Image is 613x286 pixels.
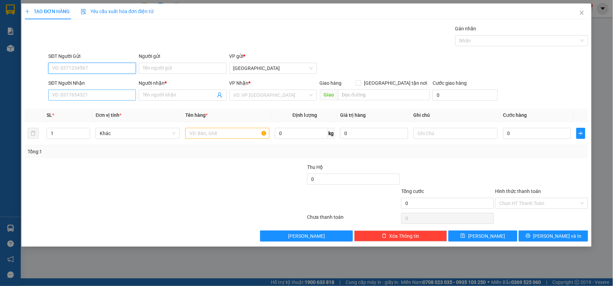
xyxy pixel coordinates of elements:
label: Cước giao hàng [433,80,467,86]
span: plus [25,9,30,14]
input: Ghi Chú [414,128,498,139]
span: VP Nhận [229,80,249,86]
div: Tổng: 1 [28,148,237,155]
span: user-add [217,92,223,98]
span: close [579,10,585,16]
div: VP gửi [229,52,317,60]
button: plus [576,128,585,139]
button: deleteXóa Thông tin [354,231,447,242]
label: Gán nhãn [455,26,476,31]
span: Cước hàng [503,112,527,118]
button: delete [28,128,39,139]
span: TẠO ĐƠN HÀNG [25,9,70,14]
span: Tên hàng [185,112,208,118]
span: printer [526,233,531,239]
span: Đơn vị tính [96,112,121,118]
img: icon [81,9,86,14]
span: kg [328,128,335,139]
button: printer[PERSON_NAME] và In [519,231,588,242]
input: VD: Bàn, Ghế [185,128,269,139]
input: 0 [340,128,408,139]
label: Hình thức thanh toán [495,188,541,194]
span: SL [47,112,52,118]
span: Giá trị hàng [340,112,366,118]
span: save [461,233,465,239]
span: [PERSON_NAME] [288,232,325,240]
span: Yêu cầu xuất hóa đơn điện tử [81,9,154,14]
span: Thu Hộ [307,164,323,170]
button: [PERSON_NAME] [260,231,353,242]
span: delete [382,233,387,239]
span: Tổng cước [401,188,424,194]
span: Định lượng [293,112,317,118]
div: SĐT Người Nhận [48,79,136,87]
input: Dọc đường [338,89,430,100]
button: Close [572,3,592,23]
input: Cước giao hàng [433,90,498,101]
span: Sài Gòn [234,63,313,73]
button: save[PERSON_NAME] [448,231,518,242]
span: Xóa Thông tin [389,232,419,240]
div: Người nhận [139,79,226,87]
th: Ghi chú [411,109,501,122]
span: Giao [320,89,338,100]
span: Giao hàng [320,80,342,86]
div: SĐT Người Gửi [48,52,136,60]
span: [PERSON_NAME] [468,232,505,240]
span: [GEOGRAPHIC_DATA] tận nơi [361,79,430,87]
div: Chưa thanh toán [306,213,401,225]
span: [PERSON_NAME] và In [533,232,582,240]
span: plus [577,131,585,136]
span: Khác [100,128,176,139]
div: Người gửi [139,52,226,60]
